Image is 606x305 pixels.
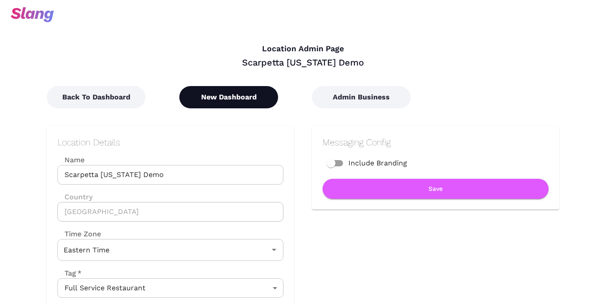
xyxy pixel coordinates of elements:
[323,137,549,148] h2: Messaging Config
[47,57,559,68] div: Scarpetta [US_STATE] Demo
[179,86,278,108] button: New Dashboard
[268,243,280,256] button: Open
[57,137,283,148] h2: Location Details
[179,93,278,101] a: New Dashboard
[47,44,559,54] h4: Location Admin Page
[47,93,145,101] a: Back To Dashboard
[11,7,54,22] img: svg+xml;base64,PHN2ZyB3aWR0aD0iOTciIGhlaWdodD0iMzQiIHZpZXdCb3g9IjAgMCA5NyAzNCIgZmlsbD0ibm9uZSIgeG...
[57,155,283,165] label: Name
[57,268,81,278] label: Tag
[323,179,549,199] button: Save
[312,86,411,108] button: Admin Business
[348,158,407,169] span: Include Branding
[57,192,283,202] label: Country
[47,86,145,108] button: Back To Dashboard
[57,229,283,239] label: Time Zone
[57,278,283,298] div: Full Service Restaurant
[312,93,411,101] a: Admin Business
